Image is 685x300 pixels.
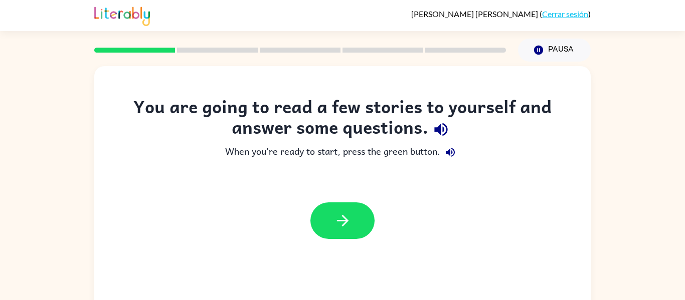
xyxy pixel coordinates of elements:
div: ( ) [411,9,591,19]
div: You are going to read a few stories to yourself and answer some questions. [114,96,571,142]
a: Cerrar sesión [542,9,588,19]
span: [PERSON_NAME] [PERSON_NAME] [411,9,540,19]
button: Pausa [518,39,591,62]
div: When you're ready to start, press the green button. [114,142,571,162]
img: Literably [94,4,150,26]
